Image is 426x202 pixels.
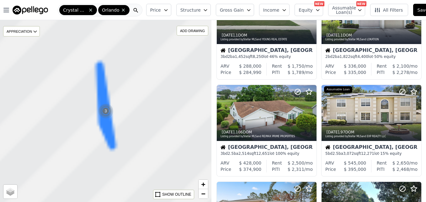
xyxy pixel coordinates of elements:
[327,130,339,134] time: 2025-09-19 13:29
[177,26,208,35] div: ADD DRAWING
[239,64,261,69] span: $ 288,000
[377,166,385,172] div: PITI
[325,48,330,53] img: House
[357,54,368,59] span: 4,400
[239,167,261,172] span: $ 374,900
[220,7,244,13] span: Gross Gain
[325,166,336,172] div: Price
[201,190,205,198] span: −
[377,160,387,166] div: Rent
[387,160,418,166] div: /mo
[98,104,114,119] img: g1.png
[221,135,313,138] div: Listing provided by Stellar MLS and RE/MAX PRIME PROPERTIES
[280,69,313,76] div: /mo
[221,160,229,166] div: ARV
[288,167,304,172] span: $ 2,311
[387,63,418,69] div: /mo
[180,7,200,13] span: Structure
[288,70,304,75] span: $ 1,789
[325,145,418,151] div: [GEOGRAPHIC_DATA], [GEOGRAPHIC_DATA]
[327,33,339,37] time: 2025-09-20 00:00
[263,7,280,13] span: Income
[356,1,366,6] div: NEW
[222,130,235,134] time: 2025-09-19 15:05
[392,160,409,166] span: $ 2,650
[216,4,254,16] button: Gross Gain
[340,54,350,59] span: 1,822
[288,64,304,69] span: $ 1,750
[146,4,171,16] button: Price
[13,6,48,14] img: Pellego
[282,160,313,166] div: /mo
[325,69,336,76] div: Price
[295,4,323,16] button: Equity
[3,185,17,199] a: Layers
[221,48,226,53] img: House
[392,70,409,75] span: $ 2,278
[3,26,40,36] div: APPRECIATION
[344,160,366,166] span: $ 545,000
[272,63,282,69] div: Rent
[370,4,408,16] button: All Filters
[328,4,365,16] button: Assumable Loan(s)
[343,151,354,156] span: 3,072
[392,64,409,69] span: $ 2,100
[325,160,334,166] div: ARV
[63,7,87,13] span: Crystal River
[150,7,161,13] span: Price
[344,167,366,172] span: $ 395,000
[201,180,205,188] span: +
[221,166,231,172] div: Price
[199,189,208,199] a: Zoom out
[374,7,403,13] span: All Filters
[321,85,421,177] a: [DATE],97DOMListing provided byStellar MLSand EXP REALTY LLCAssumable LoanHouse[GEOGRAPHIC_DATA],...
[272,166,280,172] div: PITI
[272,160,282,166] div: Rent
[253,54,263,59] span: 8,250
[325,48,418,54] div: [GEOGRAPHIC_DATA], [GEOGRAPHIC_DATA]
[272,69,280,76] div: PITI
[332,6,352,14] span: Assumable Loan(s)
[288,160,304,166] span: $ 2,500
[221,130,313,135] div: , 106 DOM
[385,166,418,172] div: /mo
[325,54,418,59] div: 2 bd 2 ba sqft lot · 50% equity
[238,151,249,156] span: 2,514
[221,33,313,38] div: , 1 DOM
[162,192,191,197] div: SHOW OUTLINE
[235,54,246,59] span: 1,452
[325,151,418,156] div: 5 bd 2.5 ba sqft lot · 15% equity
[325,33,418,38] div: , 1 DOM
[282,63,313,69] div: /mo
[199,180,208,189] a: Zoom in
[222,33,235,37] time: 2025-09-20 00:00
[392,167,409,172] span: $ 2,468
[98,104,113,119] div: 3
[325,145,330,150] img: House
[377,69,385,76] div: PITI
[325,38,418,42] div: Listing provided by Stellar MLS and LOKATION
[176,4,211,16] button: Structure
[324,86,352,93] div: Assumable Loan
[102,7,120,13] span: Orlando
[325,130,418,135] div: , 97 DOM
[325,63,334,69] div: ARV
[221,48,313,54] div: [GEOGRAPHIC_DATA], [GEOGRAPHIC_DATA]
[221,69,231,76] div: Price
[221,151,313,156] div: 3 bd 2.5 ba sqft lot · 100% equity
[239,160,261,166] span: $ 428,000
[299,7,312,13] span: Equity
[221,145,226,150] img: House
[259,4,290,16] button: Income
[221,38,313,42] div: Listing provided by Stellar MLS and YOUNG REAL ESTATE
[314,1,324,6] div: NEW
[221,63,229,69] div: ARV
[377,63,387,69] div: Rent
[385,69,418,76] div: /mo
[221,54,313,59] div: 3 bd 2 ba sqft lot · 46% equity
[256,151,269,156] span: 12,651
[344,70,366,75] span: $ 335,000
[280,166,313,172] div: /mo
[216,85,316,177] a: [DATE],106DOMListing provided byStellar MLSand RE/MAX PRIME PROPERTIESHouse[GEOGRAPHIC_DATA], [GE...
[221,145,313,151] div: [GEOGRAPHIC_DATA], [GEOGRAPHIC_DATA]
